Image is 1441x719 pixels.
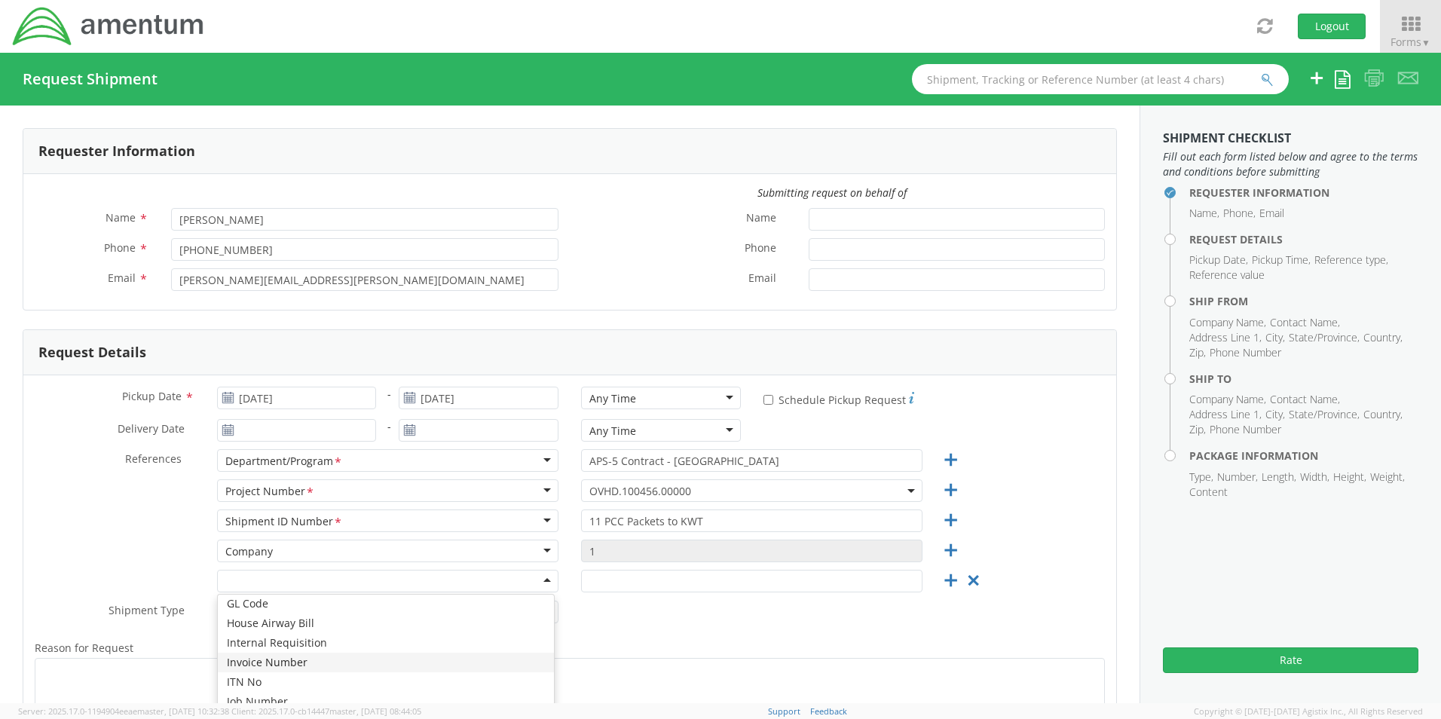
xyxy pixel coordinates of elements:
[218,653,554,672] div: Invoice Number
[1265,330,1285,345] li: City
[1391,35,1430,49] span: Forms
[763,395,773,405] input: Schedule Pickup Request
[912,64,1289,94] input: Shipment, Tracking or Reference Number (at least 4 chars)
[1300,470,1329,485] li: Width
[1333,470,1366,485] li: Height
[1298,14,1366,39] button: Logout
[1270,392,1340,407] li: Contact Name
[1421,36,1430,49] span: ▼
[1259,206,1284,221] li: Email
[1370,470,1405,485] li: Weight
[137,705,229,717] span: master, [DATE] 10:32:38
[11,5,206,47] img: dyn-intl-logo-049831509241104b2a82.png
[106,210,136,225] span: Name
[109,603,185,620] span: Shipment Type
[1189,450,1418,461] h4: Package Information
[1262,470,1296,485] li: Length
[1189,407,1262,422] li: Address Line 1
[810,705,847,717] a: Feedback
[1189,315,1266,330] li: Company Name
[1189,470,1213,485] li: Type
[768,705,800,717] a: Support
[1265,407,1285,422] li: City
[1217,470,1258,485] li: Number
[589,424,636,439] div: Any Time
[763,390,914,408] label: Schedule Pickup Request
[35,641,133,655] span: Reason for Request
[1189,252,1248,268] li: Pickup Date
[23,71,158,87] h4: Request Shipment
[1363,330,1403,345] li: Country
[1189,187,1418,198] h4: Requester Information
[38,345,146,360] h3: Request Details
[1252,252,1311,268] li: Pickup Time
[18,705,229,717] span: Server: 2025.17.0-1194904eeae
[329,705,421,717] span: master, [DATE] 08:44:05
[218,672,554,692] div: ITN No
[108,271,136,285] span: Email
[1223,206,1256,221] li: Phone
[1189,345,1206,360] li: Zip
[218,613,554,633] div: House Airway Bill
[218,633,554,653] div: Internal Requisition
[225,514,343,530] div: Shipment ID Number
[225,454,343,470] div: Department/Program
[1163,149,1418,179] span: Fill out each form listed below and agree to the terms and conditions before submitting
[1189,206,1219,221] li: Name
[1189,330,1262,345] li: Address Line 1
[1189,234,1418,245] h4: Request Details
[225,484,315,500] div: Project Number
[118,421,185,439] span: Delivery Date
[1270,315,1340,330] li: Contact Name
[748,271,776,288] span: Email
[1189,295,1418,307] h4: Ship From
[589,484,914,498] span: OVHD.100456.00000
[589,391,636,406] div: Any Time
[1210,422,1281,437] li: Phone Number
[1189,422,1206,437] li: Zip
[125,451,182,466] span: References
[581,479,922,502] span: OVHD.100456.00000
[746,210,776,228] span: Name
[1189,373,1418,384] h4: Ship To
[1189,392,1266,407] li: Company Name
[231,705,421,717] span: Client: 2025.17.0-cb14447
[122,389,182,403] span: Pickup Date
[1194,705,1423,717] span: Copyright © [DATE]-[DATE] Agistix Inc., All Rights Reserved
[757,185,907,200] i: Submitting request on behalf of
[1189,485,1228,500] li: Content
[104,240,136,255] span: Phone
[1189,268,1265,283] li: Reference value
[1163,647,1418,673] button: Rate
[1163,132,1418,145] h3: Shipment Checklist
[225,544,273,559] div: Company
[1289,407,1360,422] li: State/Province
[218,692,554,711] div: Job Number
[38,144,195,159] h3: Requester Information
[218,594,554,613] div: GL Code
[1363,407,1403,422] li: Country
[1210,345,1281,360] li: Phone Number
[745,240,776,258] span: Phone
[1314,252,1388,268] li: Reference type
[1289,330,1360,345] li: State/Province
